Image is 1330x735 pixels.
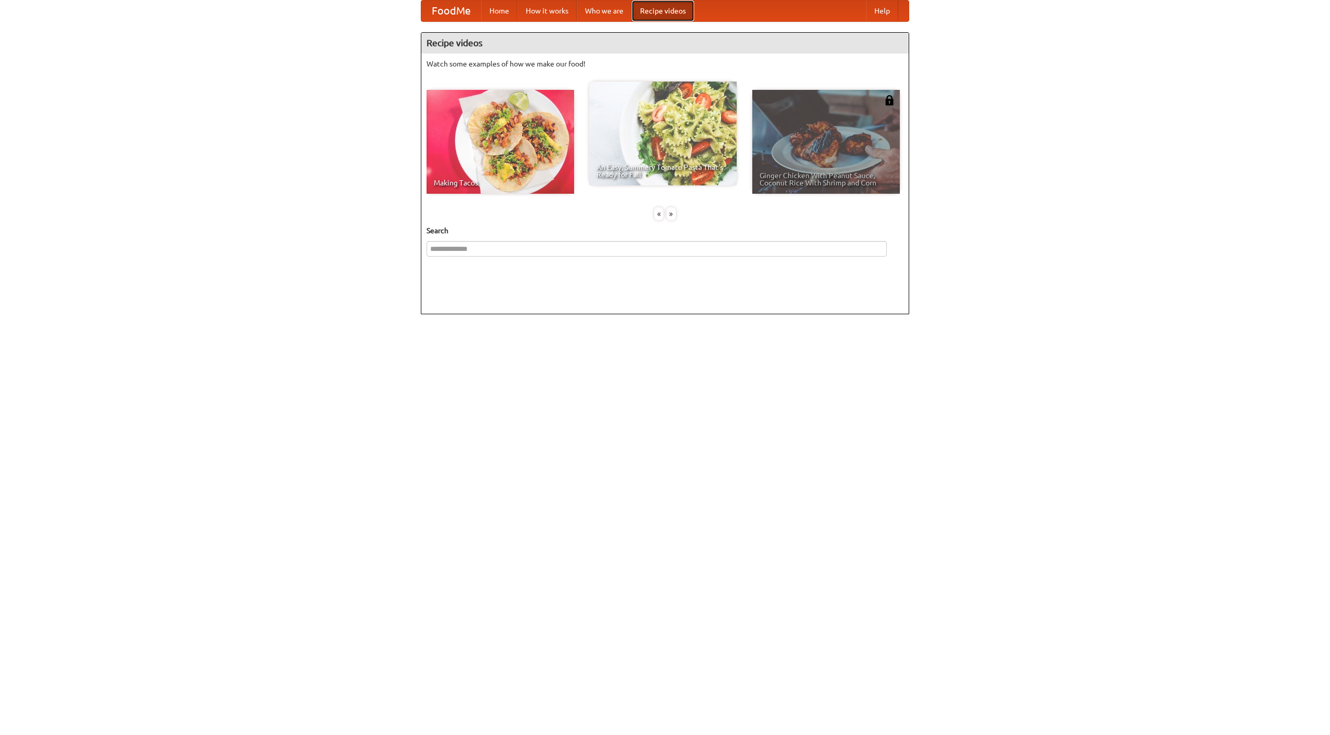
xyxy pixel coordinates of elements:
a: Recipe videos [632,1,694,21]
a: Who we are [577,1,632,21]
div: « [654,207,663,220]
span: Making Tacos [434,179,567,186]
img: 483408.png [884,95,895,105]
div: » [667,207,676,220]
a: An Easy, Summery Tomato Pasta That's Ready for Fall [589,82,737,185]
span: An Easy, Summery Tomato Pasta That's Ready for Fall [596,164,729,178]
p: Watch some examples of how we make our food! [427,59,903,69]
a: Home [481,1,517,21]
a: How it works [517,1,577,21]
h4: Recipe videos [421,33,909,54]
h5: Search [427,225,903,236]
a: Help [866,1,898,21]
a: FoodMe [421,1,481,21]
a: Making Tacos [427,90,574,194]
